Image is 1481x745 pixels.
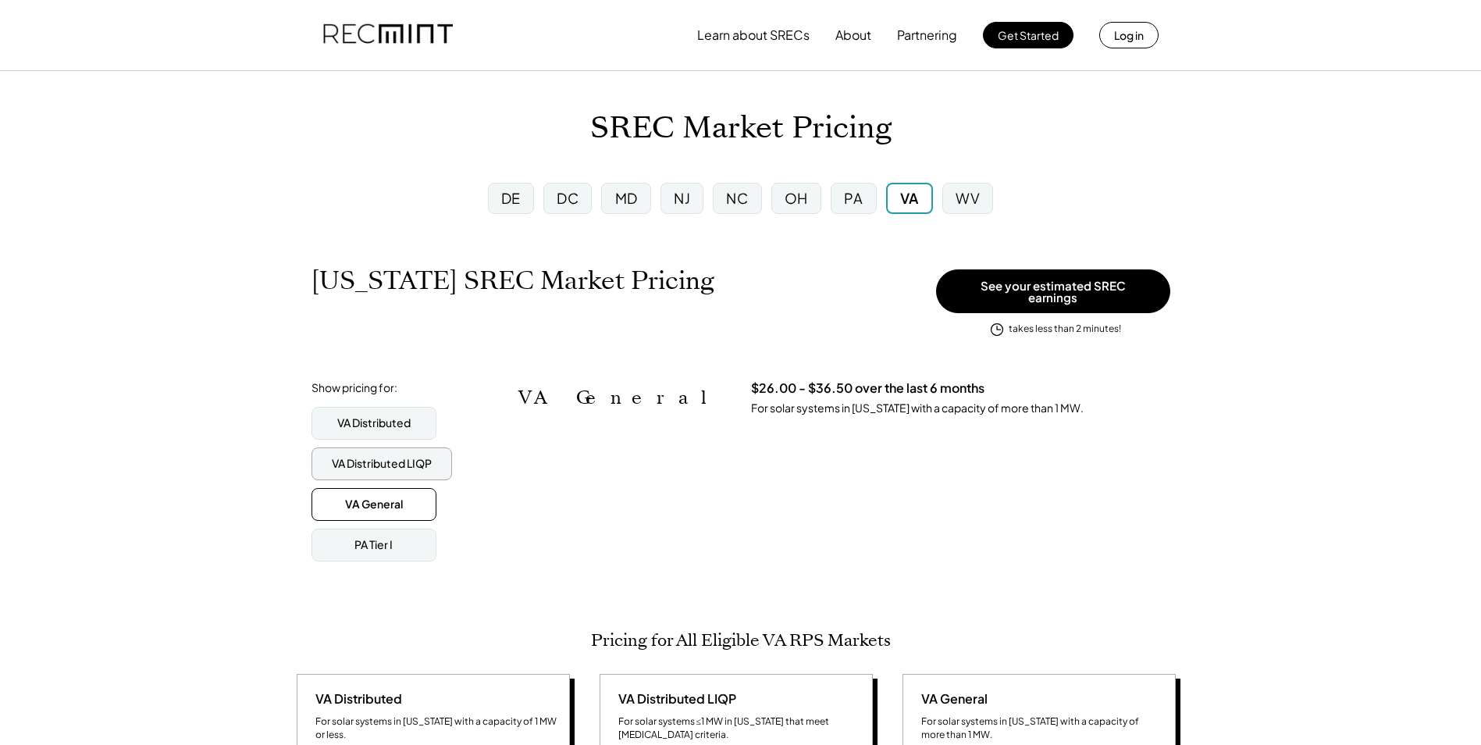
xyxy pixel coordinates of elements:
[315,715,557,742] div: For solar systems in [US_STATE] with a capacity of 1 MW or less.
[332,456,432,472] div: VA Distributed LIQP
[900,188,919,208] div: VA
[1099,22,1159,48] button: Log in
[312,266,714,296] h1: [US_STATE] SREC Market Pricing
[726,188,748,208] div: NC
[915,690,988,708] div: VA General
[751,380,984,397] h3: $26.00 - $36.50 over the last 6 months
[518,387,728,409] h2: VA General
[936,269,1170,313] button: See your estimated SREC earnings
[751,401,1084,416] div: For solar systems in [US_STATE] with a capacity of more than 1 MW.
[354,537,393,553] div: PA Tier I
[956,188,980,208] div: WV
[309,690,402,708] div: VA Distributed
[345,497,403,512] div: VA General
[615,188,638,208] div: MD
[897,20,957,51] button: Partnering
[618,715,860,742] div: For solar systems ≤1 MW in [US_STATE] that meet [MEDICAL_DATA] criteria.
[835,20,871,51] button: About
[785,188,808,208] div: OH
[1009,323,1121,336] div: takes less than 2 minutes!
[501,188,521,208] div: DE
[844,188,863,208] div: PA
[674,188,690,208] div: NJ
[591,630,891,651] h2: Pricing for All Eligible VA RPS Markets
[590,110,892,147] h1: SREC Market Pricing
[983,22,1073,48] button: Get Started
[557,188,579,208] div: DC
[337,415,411,431] div: VA Distributed
[697,20,810,51] button: Learn about SRECs
[312,380,397,396] div: Show pricing for:
[323,9,453,62] img: recmint-logotype%403x.png
[921,715,1163,742] div: For solar systems in [US_STATE] with a capacity of more than 1 MW.
[612,690,736,708] div: VA Distributed LIQP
